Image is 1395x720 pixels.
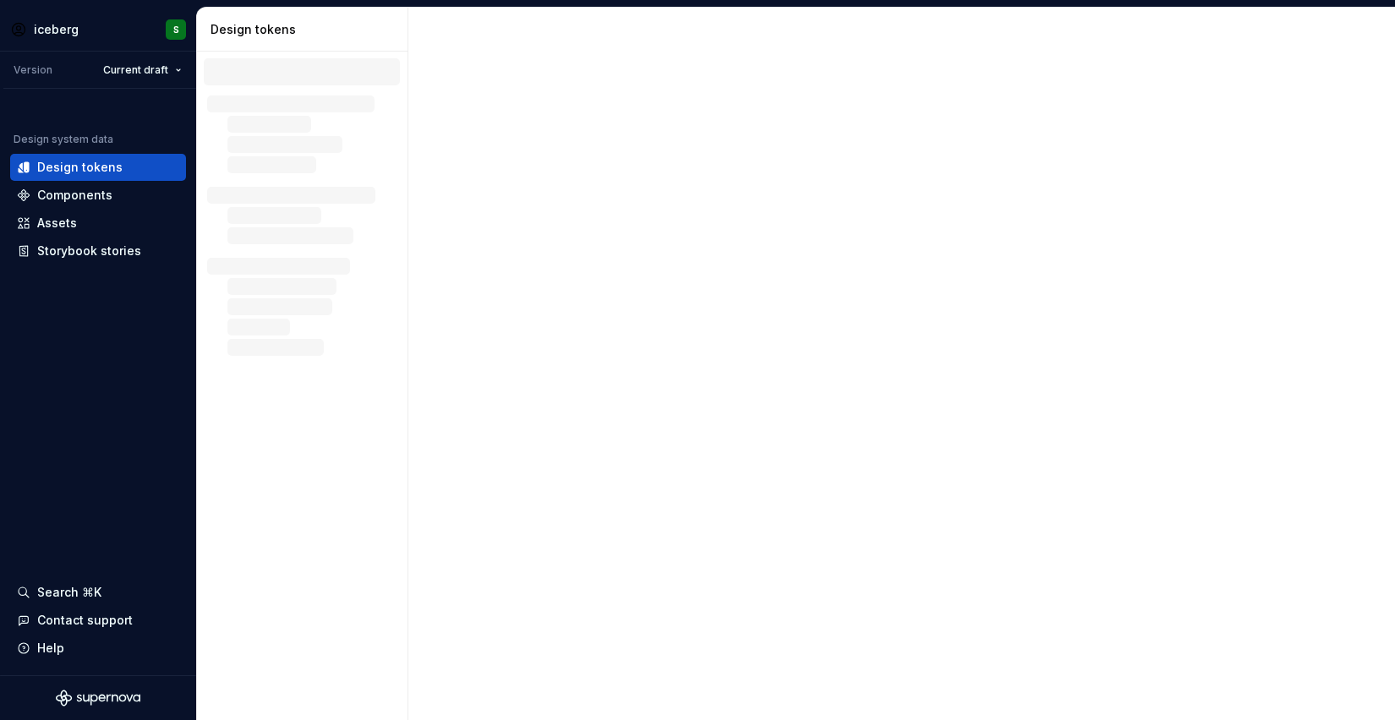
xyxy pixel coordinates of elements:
span: Current draft [103,63,168,77]
button: Contact support [10,607,186,634]
svg: Supernova Logo [56,690,140,706]
div: Design system data [14,133,113,146]
button: icebergS [3,11,193,47]
div: Design tokens [211,21,401,38]
button: Help [10,635,186,662]
a: Design tokens [10,154,186,181]
div: S [173,23,179,36]
a: Storybook stories [10,237,186,265]
div: Components [37,187,112,204]
a: Assets [10,210,186,237]
div: Search ⌘K [37,584,101,601]
div: Assets [37,215,77,232]
a: Components [10,182,186,209]
div: Design tokens [37,159,123,176]
div: iceberg [34,21,79,38]
button: Current draft [96,58,189,82]
div: Help [37,640,64,657]
button: Search ⌘K [10,579,186,606]
div: Storybook stories [37,243,141,259]
div: Version [14,63,52,77]
div: Contact support [37,612,133,629]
